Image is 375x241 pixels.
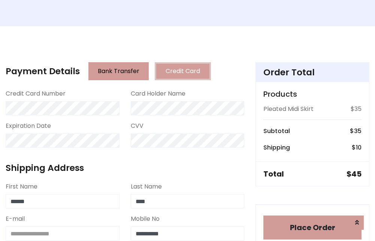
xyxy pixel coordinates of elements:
[263,127,290,135] h6: Subtotal
[354,127,362,135] span: 35
[155,62,211,80] button: Credit Card
[263,90,362,99] h5: Products
[350,127,362,135] h6: $
[6,89,66,98] label: Credit Card Number
[263,105,314,114] p: Pleated Midi Skirt
[263,67,362,78] h4: Order Total
[263,216,362,240] button: Place Order
[263,144,290,151] h6: Shipping
[88,62,149,80] button: Bank Transfer
[6,66,80,76] h4: Payment Details
[356,143,362,152] span: 10
[131,214,160,223] label: Mobile No
[6,182,37,191] label: First Name
[6,163,244,173] h4: Shipping Address
[263,169,284,178] h5: Total
[131,89,185,98] label: Card Holder Name
[131,121,143,130] label: CVV
[351,105,362,114] p: $35
[6,121,51,130] label: Expiration Date
[347,169,362,178] h5: $
[6,214,25,223] label: E-mail
[352,144,362,151] h6: $
[131,182,162,191] label: Last Name
[351,169,362,179] span: 45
